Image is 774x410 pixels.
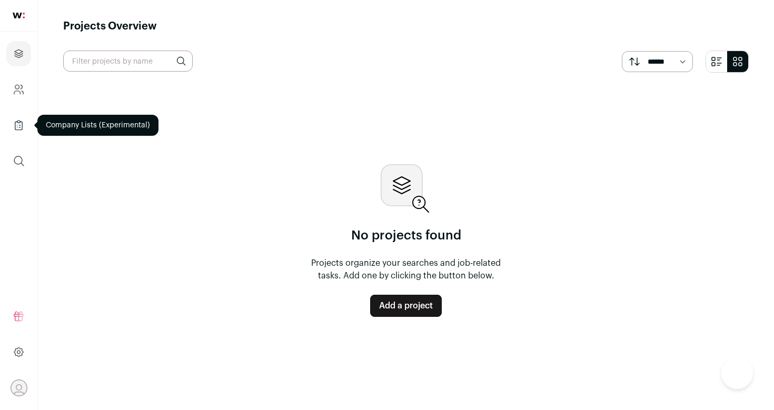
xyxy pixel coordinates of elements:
[6,77,31,102] a: Company and ATS Settings
[13,13,25,18] img: wellfound-shorthand-0d5821cbd27db2630d0214b213865d53afaa358527fdda9d0ea32b1df1b89c2c.svg
[63,19,157,34] h1: Projects Overview
[6,41,31,66] a: Projects
[305,257,507,282] p: Projects organize your searches and job-related tasks. Add one by clicking the button below.
[37,115,158,136] div: Company Lists (Experimental)
[63,51,193,72] input: Filter projects by name
[370,295,442,317] a: Add a project
[11,379,27,396] button: Open dropdown
[351,227,461,244] p: No projects found
[6,113,31,138] a: Company Lists
[721,357,753,389] iframe: Help Scout Beacon - Open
